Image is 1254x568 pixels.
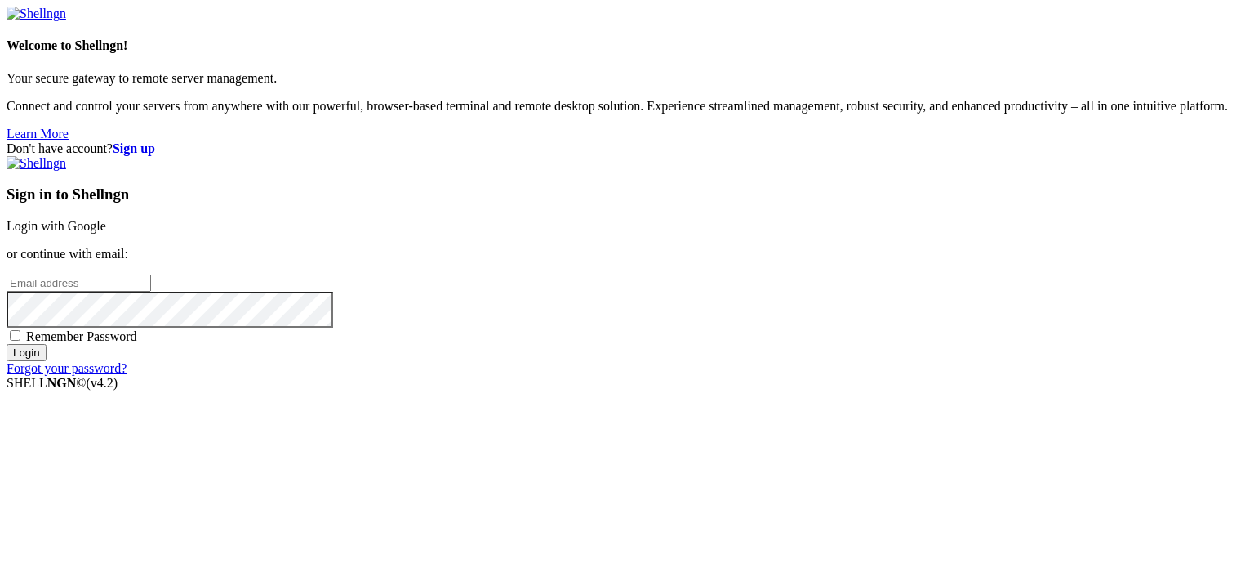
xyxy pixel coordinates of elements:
[7,71,1247,86] p: Your secure gateway to remote server management.
[10,330,20,341] input: Remember Password
[26,329,137,343] span: Remember Password
[47,376,77,390] b: NGN
[7,344,47,361] input: Login
[7,247,1247,262] p: or continue with email:
[7,156,66,171] img: Shellngn
[7,99,1247,114] p: Connect and control your servers from anywhere with our powerful, browser-based terminal and remo...
[7,361,127,375] a: Forgot your password?
[7,376,118,390] span: SHELL ©
[7,275,151,292] input: Email address
[7,38,1247,53] h4: Welcome to Shellngn!
[7,127,69,141] a: Learn More
[7,7,66,21] img: Shellngn
[87,376,118,390] span: 4.2.0
[113,141,155,155] a: Sign up
[7,141,1247,156] div: Don't have account?
[7,219,106,233] a: Login with Google
[7,186,1247,203] h3: Sign in to Shellngn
